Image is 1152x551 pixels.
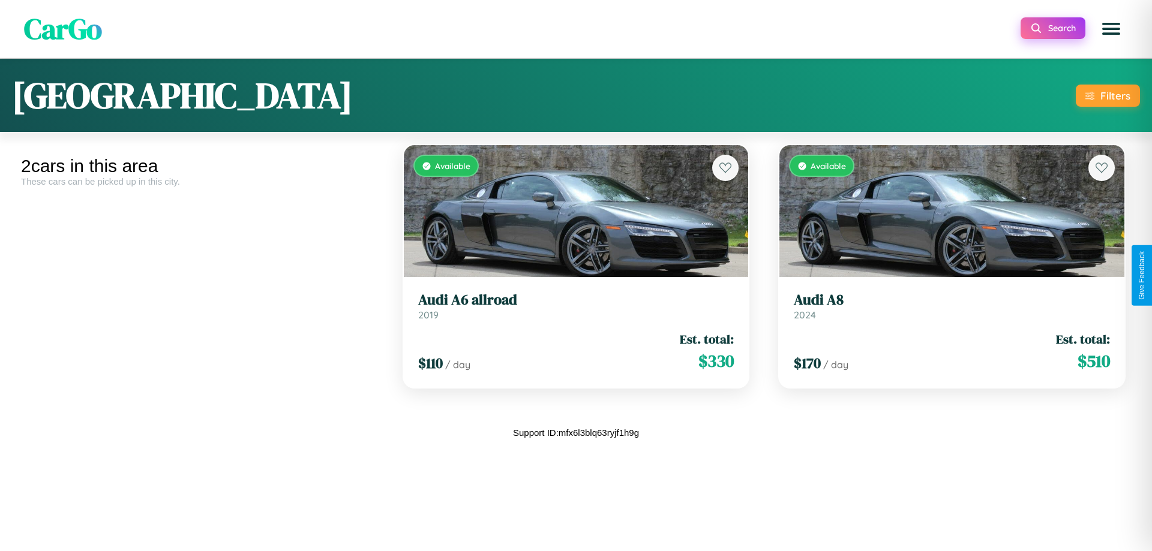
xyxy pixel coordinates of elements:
button: Open menu [1094,12,1128,46]
h1: [GEOGRAPHIC_DATA] [12,71,353,120]
span: $ 510 [1078,349,1110,373]
p: Support ID: mfx6l3blq63ryjf1h9g [513,424,639,441]
h3: Audi A6 allroad [418,291,734,309]
div: Give Feedback [1138,251,1146,300]
span: $ 330 [698,349,734,373]
span: 2019 [418,309,439,321]
a: Audi A6 allroad2019 [418,291,734,321]
span: $ 170 [794,353,821,373]
span: / day [823,359,848,371]
button: Filters [1076,85,1140,107]
span: Est. total: [1056,330,1110,348]
button: Search [1021,17,1085,39]
span: / day [445,359,470,371]
div: These cars can be picked up in this city. [21,176,379,186]
div: Filters [1100,89,1130,102]
span: Available [811,161,846,171]
span: CarGo [24,9,102,49]
span: 2024 [794,309,816,321]
span: $ 110 [418,353,443,373]
span: Search [1048,23,1076,34]
h3: Audi A8 [794,291,1110,309]
span: Est. total: [680,330,734,348]
span: Available [435,161,470,171]
a: Audi A82024 [794,291,1110,321]
div: 2 cars in this area [21,156,379,176]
